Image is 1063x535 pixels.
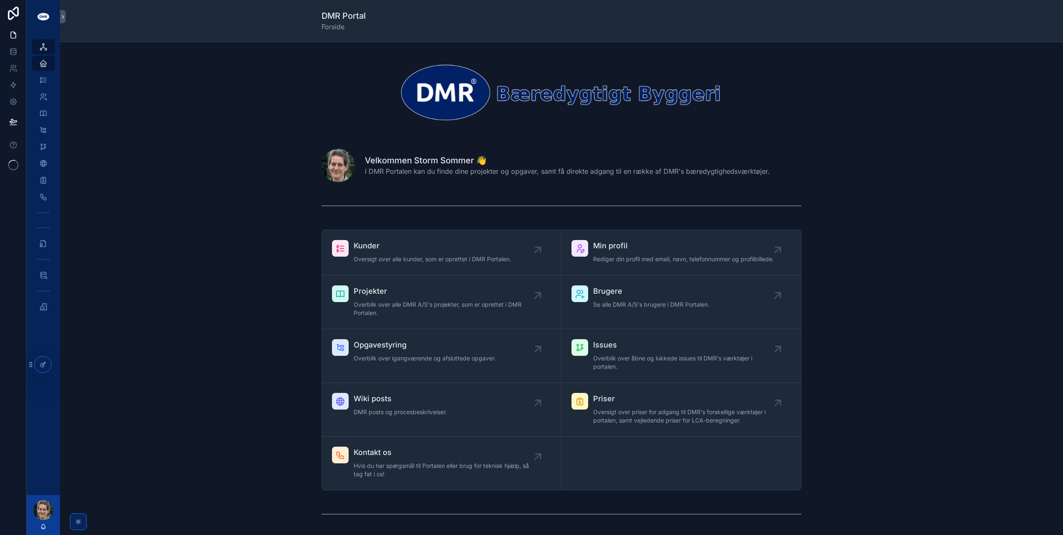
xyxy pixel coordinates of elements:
[354,339,496,351] span: Opgavestyring
[354,354,496,362] span: Overblik over igangværende og afsluttede opgaver.
[593,393,778,405] span: Priser
[322,230,561,275] a: KunderOversigt over alle kunder, som er oprettet i DMR Portalen.
[593,354,778,371] span: Overblik over åbne og lukkede issues til DMR's værktøjer i portalen.
[354,255,511,263] span: Oversigt over alle kunder, som er oprettet i DMR Portalen.
[354,300,538,317] span: Overblik over alle DMR A/S's projekter, som er oprettet i DMR Portalen.
[322,275,561,329] a: ProjekterOverblik over alle DMR A/S's projekter, som er oprettet i DMR Portalen.
[354,462,538,478] span: Hvis du har spørgsmål til Portalen eller brug for teknisk hjælp, så tag fat i os!
[322,437,561,490] a: Kontakt osHvis du har spørgsmål til Portalen eller brug for teknisk hjælp, så tag fat i os!
[322,383,561,437] a: Wiki postsDMR posts og procesbeskrivelser.
[354,240,511,252] span: Kunder
[561,383,801,437] a: PriserOversigt over priser for adgang til DMR's forskellige værktøjer i portalen, samt vejledende...
[561,275,801,329] a: BrugereSe alle DMR A/S's brugere i DMR Portalen.
[354,408,447,416] span: DMR posts og procesbeskrivelser.
[27,33,60,325] div: scrollable content
[322,10,366,22] h1: DMR Portal
[593,285,709,297] span: Brugere
[322,22,366,32] span: Forside
[354,285,538,297] span: Projekter
[593,240,774,252] span: Min profil
[561,230,801,275] a: Min profilRediger din profil med email, navn, telefonnummer og profilbillede.
[593,408,778,425] span: Oversigt over priser for adgang til DMR's forskellige værktøjer i portalen, samt vejledende prise...
[322,329,561,383] a: OpgavestyringOverblik over igangværende og afsluttede opgaver.
[593,339,778,351] span: Issues
[365,166,770,176] span: I DMR Portalen kan du finde dine projekter og opgaver, samt få direkte adgang til en række af DMR...
[593,255,774,263] span: Rediger din profil med email, navn, telefonnummer og profilbillede.
[37,10,50,23] img: App logo
[354,393,447,405] span: Wiki posts
[593,300,709,309] span: Se alle DMR A/S's brugere i DMR Portalen.
[322,62,801,122] img: 30475-dmr_logo_baeredygtigt-byggeri_space-arround---noloco---narrow---transparrent---white-DMR.png
[365,155,770,166] h1: Velkommen Storm Sommer 👋
[561,329,801,383] a: IssuesOverblik over åbne og lukkede issues til DMR's værktøjer i portalen.
[354,447,538,458] span: Kontakt os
